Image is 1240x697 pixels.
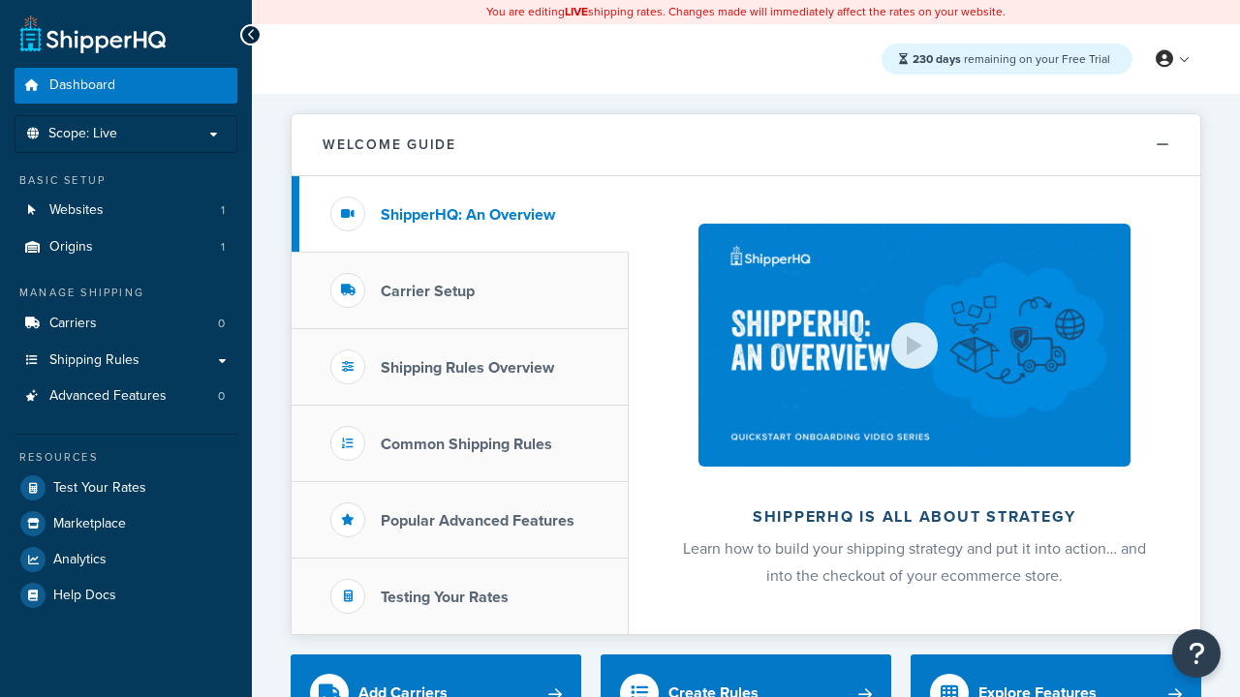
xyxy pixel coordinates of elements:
[15,379,237,414] li: Advanced Features
[53,588,116,604] span: Help Docs
[15,306,237,342] a: Carriers0
[15,470,237,505] a: Test Your Rates
[292,114,1200,176] button: Welcome Guide
[53,516,126,532] span: Marketplace
[49,239,93,256] span: Origins
[15,193,237,228] a: Websites1
[221,202,225,219] span: 1
[15,343,237,379] a: Shipping Rules
[49,202,104,219] span: Websites
[381,512,574,530] h3: Popular Advanced Features
[49,388,167,405] span: Advanced Features
[698,224,1131,467] img: ShipperHQ is all about strategy
[15,542,237,577] a: Analytics
[49,352,139,369] span: Shipping Rules
[53,552,107,568] span: Analytics
[381,436,552,453] h3: Common Shipping Rules
[15,506,237,541] a: Marketplace
[683,537,1146,587] span: Learn how to build your shipping strategy and put it into action… and into the checkout of your e...
[913,50,1110,68] span: remaining on your Free Trial
[15,379,237,414] a: Advanced Features0
[53,480,146,497] span: Test Your Rates
[15,449,237,466] div: Resources
[15,578,237,613] a: Help Docs
[381,589,509,606] h3: Testing Your Rates
[381,283,475,300] h3: Carrier Setup
[15,306,237,342] li: Carriers
[1172,629,1221,678] button: Open Resource Center
[680,508,1149,526] h2: ShipperHQ is all about strategy
[15,229,237,265] a: Origins1
[381,206,555,224] h3: ShipperHQ: An Overview
[49,316,97,332] span: Carriers
[15,68,237,104] a: Dashboard
[15,193,237,228] li: Websites
[15,172,237,189] div: Basic Setup
[381,359,554,377] h3: Shipping Rules Overview
[218,316,225,332] span: 0
[913,50,961,68] strong: 230 days
[15,229,237,265] li: Origins
[565,3,588,20] b: LIVE
[221,239,225,256] span: 1
[15,285,237,301] div: Manage Shipping
[323,137,456,152] h2: Welcome Guide
[48,126,117,142] span: Scope: Live
[49,77,115,94] span: Dashboard
[218,388,225,405] span: 0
